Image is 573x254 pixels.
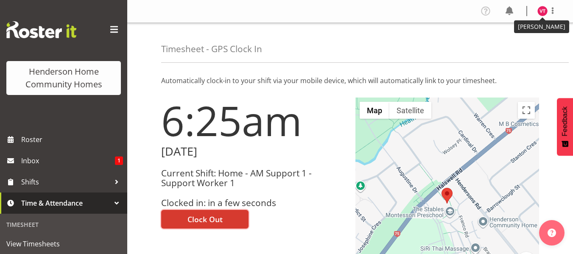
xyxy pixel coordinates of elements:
[187,214,223,225] span: Clock Out
[161,210,249,229] button: Clock Out
[537,6,548,16] img: vanessa-thornley8527.jpg
[6,237,121,250] span: View Timesheets
[21,176,110,188] span: Shifts
[161,44,262,54] h4: Timesheet - GPS Clock In
[518,102,535,119] button: Toggle fullscreen view
[161,145,345,158] h2: [DATE]
[548,229,556,237] img: help-xxl-2.png
[15,65,112,91] div: Henderson Home Community Homes
[2,216,125,233] div: Timesheet
[161,98,345,143] h1: 6:25am
[389,102,431,119] button: Show satellite imagery
[161,168,345,188] h3: Current Shift: Home - AM Support 1 - Support Worker 1
[21,154,115,167] span: Inbox
[6,21,76,38] img: Rosterit website logo
[557,98,573,156] button: Feedback - Show survey
[161,198,345,208] h3: Clocked in: in a few seconds
[115,156,123,165] span: 1
[161,75,539,86] p: Automatically clock-in to your shift via your mobile device, which will automatically link to you...
[360,102,389,119] button: Show street map
[21,133,123,146] span: Roster
[21,197,110,209] span: Time & Attendance
[561,106,569,136] span: Feedback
